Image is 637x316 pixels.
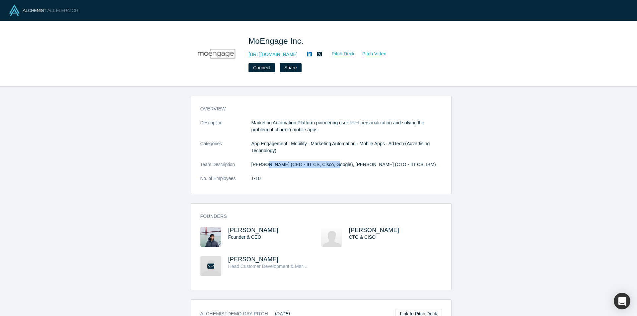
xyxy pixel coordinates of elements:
[200,140,251,161] dt: Categories
[200,105,433,112] h3: overview
[248,63,275,72] button: Connect
[248,51,298,58] a: [URL][DOMAIN_NAME]
[200,227,221,247] img: Raviteja Dodda's Profile Image
[200,175,251,189] dt: No. of Employees
[280,63,301,72] button: Share
[200,161,251,175] dt: Team Description
[193,31,239,77] img: MoEngage Inc.'s Logo
[349,227,399,233] a: [PERSON_NAME]
[251,141,430,153] span: App Engagement · Mobility · Marketing Automation · Mobile Apps · AdTech (Advertising Technology)
[228,264,330,269] span: Head Customer Development & Marketing (Alum)
[200,213,433,220] h3: Founders
[251,161,442,168] p: [PERSON_NAME] (CEO - IIT CS, Cisco, Google), [PERSON_NAME] (CTO - IIT CS, IBM)
[228,227,279,233] a: [PERSON_NAME]
[228,256,279,263] a: [PERSON_NAME]
[324,50,355,58] a: Pitch Deck
[251,119,442,133] p: Marketing Automation Platform pioneering user-level personalization and solving the problem of ch...
[355,50,387,58] a: Pitch Video
[9,5,78,16] img: Alchemist Logo
[200,119,251,140] dt: Description
[248,36,306,45] span: MoEngage Inc.
[321,227,342,247] img: Yashwanth Kumar's Profile Image
[228,234,261,240] span: Founder & CEO
[349,234,376,240] span: CTO & CISO
[251,175,442,182] dd: 1-10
